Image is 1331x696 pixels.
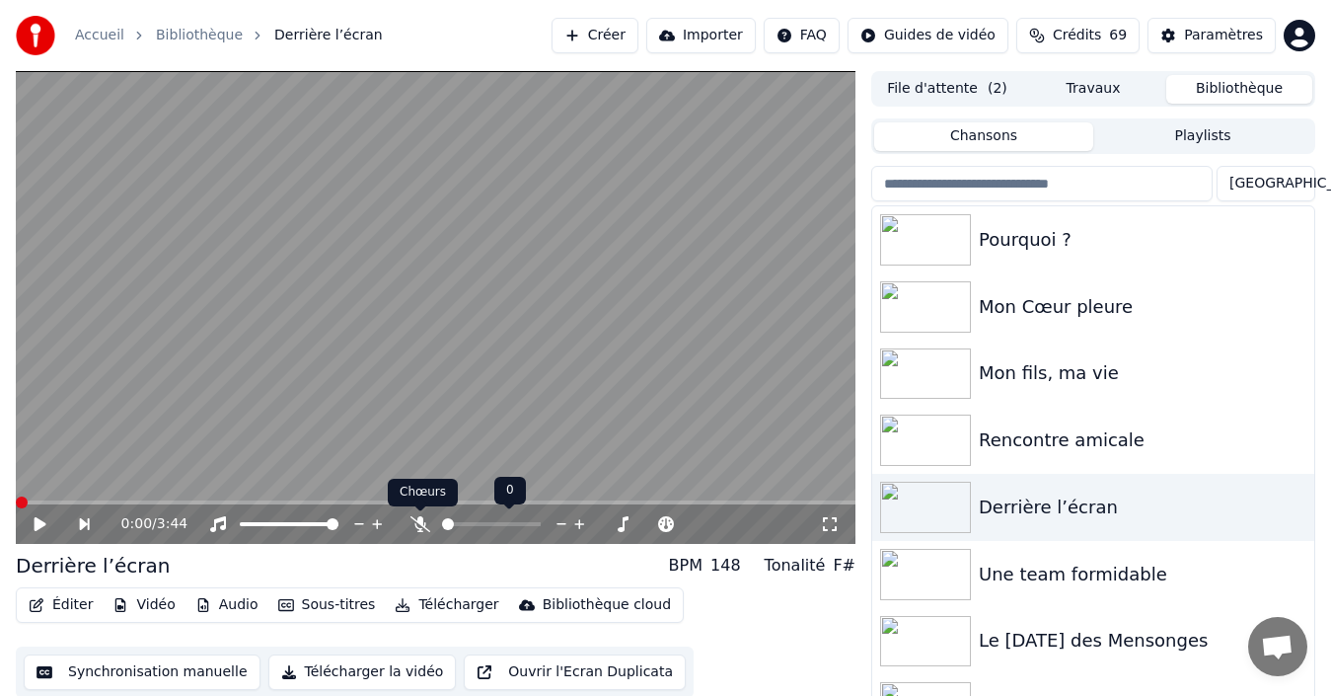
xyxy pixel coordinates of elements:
div: Derrière l’écran [16,552,170,580]
button: Éditer [21,591,101,619]
button: Synchronisation manuelle [24,655,260,690]
div: / [121,514,169,534]
div: BPM [669,554,702,578]
div: Pourquoi ? [979,226,1306,254]
button: Paramètres [1147,18,1276,53]
div: F# [833,554,855,578]
div: Mon fils, ma vie [979,359,1306,387]
span: ( 2 ) [988,79,1007,99]
span: 69 [1109,26,1127,45]
nav: breadcrumb [75,26,383,45]
button: Audio [187,591,266,619]
button: Travaux [1020,75,1166,104]
span: Crédits [1053,26,1101,45]
div: Derrière l’écran [979,494,1306,521]
div: 148 [710,554,741,578]
span: Derrière l’écran [274,26,383,45]
button: Playlists [1093,122,1312,151]
button: Télécharger la vidéo [268,655,457,690]
a: Accueil [75,26,124,45]
div: Chœurs [388,479,458,506]
span: 0:00 [121,514,152,534]
button: Sous-titres [270,591,384,619]
button: Crédits69 [1016,18,1140,53]
a: Bibliothèque [156,26,243,45]
button: FAQ [764,18,840,53]
div: Ouvrir le chat [1248,617,1307,676]
button: Bibliothèque [1166,75,1312,104]
div: Rencontre amicale [979,426,1306,454]
div: Mon Cœur pleure [979,293,1306,321]
span: 3:44 [157,514,187,534]
div: Tonalité [765,554,826,578]
button: Chansons [874,122,1093,151]
button: Ouvrir l'Ecran Duplicata [464,655,686,690]
button: Vidéo [105,591,183,619]
button: Télécharger [387,591,506,619]
img: youka [16,16,55,55]
button: Créer [552,18,638,53]
div: 0 [494,477,526,504]
div: Paramètres [1184,26,1263,45]
div: Bibliothèque cloud [543,595,671,615]
div: Le [DATE] des Mensonges [979,627,1306,655]
button: File d'attente [874,75,1020,104]
div: Une team formidable [979,561,1306,588]
button: Guides de vidéo [848,18,1008,53]
button: Importer [646,18,756,53]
